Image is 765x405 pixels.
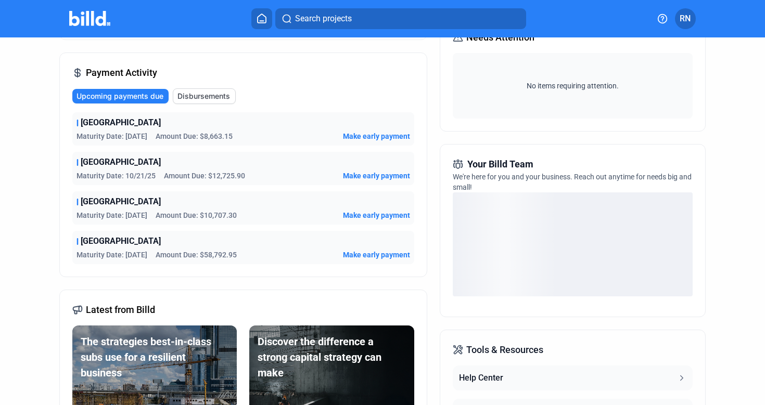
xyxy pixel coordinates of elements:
span: Payment Activity [86,66,157,80]
span: Search projects [295,12,352,25]
span: Tools & Resources [466,343,543,357]
span: We're here for you and your business. Reach out anytime for needs big and small! [453,173,692,191]
button: Make early payment [343,210,410,220]
span: Upcoming payments due [76,91,163,101]
div: Help Center [459,372,503,384]
div: The strategies best-in-class subs use for a resilient business [81,334,229,381]
span: RN [680,12,691,25]
button: Make early payment [343,250,410,260]
span: Needs Attention [466,30,534,45]
span: [GEOGRAPHIC_DATA] [81,235,161,247]
button: Make early payment [343,131,410,141]
div: loading [453,192,693,296]
span: Maturity Date: 10/21/25 [76,171,156,181]
span: Amount Due: $58,792.95 [156,250,237,260]
span: Amount Due: $10,707.30 [156,210,237,220]
span: Amount Due: $12,725.90 [164,171,245,181]
button: Disbursements [173,88,236,104]
div: Discover the difference a strong capital strategy can make [258,334,406,381]
button: Upcoming payments due [72,89,169,103]
span: Maturity Date: [DATE] [76,210,147,220]
span: Disbursements [177,91,230,101]
button: RN [675,8,696,29]
span: Maturity Date: [DATE] [76,250,147,260]
span: [GEOGRAPHIC_DATA] [81,195,161,208]
span: [GEOGRAPHIC_DATA] [81,116,161,129]
button: Help Center [453,365,693,390]
span: Maturity Date: [DATE] [76,131,147,141]
img: Billd Company Logo [69,11,110,26]
button: Search projects [275,8,526,29]
span: [GEOGRAPHIC_DATA] [81,156,161,168]
span: No items requiring attention. [457,81,688,91]
span: Latest from Billd [86,303,155,317]
span: Your Billd Team [467,157,533,172]
button: Make early payment [343,171,410,181]
span: Amount Due: $8,663.15 [156,131,233,141]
